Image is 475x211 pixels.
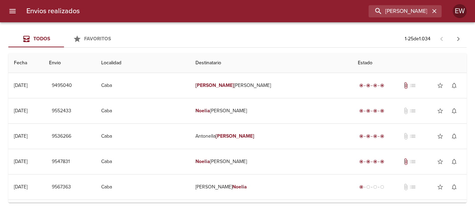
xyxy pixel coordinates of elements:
span: No tiene pedido asociado [409,133,416,140]
span: Tiene documentos adjuntos [402,82,409,89]
span: No tiene documentos adjuntos [402,107,409,114]
span: No tiene pedido asociado [409,107,416,114]
button: 9536266 [49,130,74,143]
span: 9567363 [52,183,71,192]
div: Tabs Envios [8,31,120,47]
th: Envio [43,53,96,73]
span: radio_button_checked [359,134,363,138]
button: 9552433 [49,105,74,117]
button: Activar notificaciones [447,155,461,169]
span: radio_button_checked [366,134,370,138]
span: 9547831 [52,157,70,166]
span: star_border [437,133,444,140]
span: notifications_none [451,133,458,140]
span: radio_button_checked [366,83,370,88]
span: 9495040 [52,81,72,90]
span: notifications_none [451,107,458,114]
td: Caba [96,149,190,174]
span: notifications_none [451,184,458,190]
button: Activar notificaciones [447,104,461,118]
td: [PERSON_NAME] [190,73,352,98]
span: radio_button_checked [373,160,377,164]
span: Pagina anterior [433,35,450,42]
button: 9567363 [49,181,74,194]
span: Favoritos [84,36,111,42]
div: [DATE] [14,108,27,114]
em: Noelia [195,108,210,114]
button: Agregar a favoritos [433,155,447,169]
td: Caba [96,98,190,123]
div: Entregado [358,133,386,140]
td: Caba [96,175,190,200]
span: radio_button_checked [359,109,363,113]
td: Caba [96,124,190,149]
em: Noelia [195,159,210,164]
span: radio_button_checked [380,83,384,88]
div: [DATE] [14,82,27,88]
span: radio_button_checked [380,109,384,113]
span: star_border [437,158,444,165]
button: Activar notificaciones [447,180,461,194]
span: Todos [33,36,50,42]
button: Agregar a favoritos [433,104,447,118]
span: No tiene pedido asociado [409,184,416,190]
div: Entregado [358,158,386,165]
em: Noelia [232,184,247,190]
span: radio_button_checked [380,134,384,138]
span: star_border [437,107,444,114]
th: Fecha [8,53,43,73]
span: radio_button_unchecked [366,185,370,189]
span: radio_button_checked [366,160,370,164]
span: 9536266 [52,132,71,141]
button: Activar notificaciones [447,79,461,92]
span: radio_button_checked [373,83,377,88]
div: Entregado [358,82,386,89]
button: 9547831 [49,155,73,168]
button: Agregar a favoritos [433,79,447,92]
button: menu [4,3,21,19]
span: notifications_none [451,158,458,165]
td: Caba [96,73,190,98]
button: Agregar a favoritos [433,129,447,143]
span: No tiene documentos adjuntos [402,133,409,140]
span: notifications_none [451,82,458,89]
span: Tiene documentos adjuntos [402,158,409,165]
th: Localidad [96,53,190,73]
button: Agregar a favoritos [433,180,447,194]
span: No tiene pedido asociado [409,158,416,165]
div: Abrir información de usuario [453,4,467,18]
span: No tiene documentos adjuntos [402,184,409,190]
span: Pagina siguiente [450,31,467,47]
td: Antonella [190,124,352,149]
h6: Envios realizados [26,6,80,17]
th: Estado [352,53,467,73]
input: buscar [369,5,430,17]
em: [PERSON_NAME] [195,82,234,88]
p: 1 - 25 de 1.034 [405,35,430,42]
span: radio_button_checked [359,160,363,164]
div: Entregado [358,107,386,114]
td: [PERSON_NAME] [190,149,352,174]
span: star_border [437,82,444,89]
span: radio_button_unchecked [380,185,384,189]
span: star_border [437,184,444,190]
div: [DATE] [14,159,27,164]
em: [PERSON_NAME] [216,133,254,139]
div: [DATE] [14,184,27,190]
div: Generado [358,184,386,190]
span: radio_button_checked [380,160,384,164]
td: [PERSON_NAME] [190,175,352,200]
th: Destinatario [190,53,352,73]
button: Activar notificaciones [447,129,461,143]
span: radio_button_checked [373,109,377,113]
td: [PERSON_NAME] [190,98,352,123]
div: [DATE] [14,133,27,139]
span: radio_button_checked [359,83,363,88]
div: EW [453,4,467,18]
span: radio_button_unchecked [373,185,377,189]
span: No tiene pedido asociado [409,82,416,89]
span: radio_button_checked [373,134,377,138]
span: radio_button_checked [366,109,370,113]
button: 9495040 [49,79,75,92]
span: 9552433 [52,107,71,115]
